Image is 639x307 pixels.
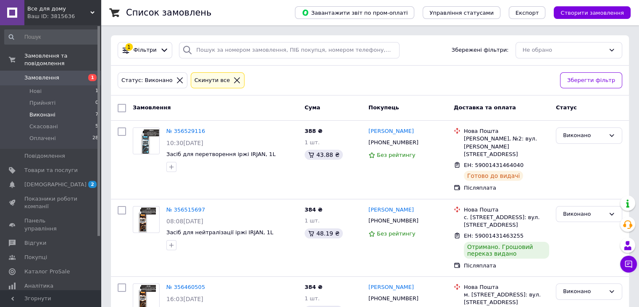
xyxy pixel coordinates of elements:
[24,167,78,174] span: Товари та послуги
[560,72,622,89] button: Зберегти фільтр
[4,29,99,45] input: Пошук
[305,284,323,290] span: 384 ₴
[95,111,98,119] span: 7
[367,293,420,304] div: [PHONE_NUMBER]
[29,111,55,119] span: Виконані
[166,140,203,146] span: 10:30[DATE]
[464,262,549,270] div: Післяплата
[166,229,273,236] a: Засіб для нейтралізації іржі IRJAN, 1L
[133,127,160,154] a: Фото товару
[95,87,98,95] span: 1
[523,46,605,55] div: Не обрано
[179,42,400,58] input: Пошук за номером замовлення, ПІБ покупця, номером телефону, Email, номером накладної
[305,295,320,302] span: 1 шт.
[166,206,205,213] a: № 356515697
[24,217,78,232] span: Панель управління
[24,52,101,67] span: Замовлення та повідомлення
[377,152,415,158] span: Без рейтингу
[29,87,42,95] span: Нові
[302,9,408,16] span: Завантажити звіт по пром-оплаті
[120,76,174,85] div: Статус: Виконано
[166,218,203,225] span: 08:08[DATE]
[464,135,549,158] div: [PERSON_NAME], №2: вул. [PERSON_NAME][STREET_ADDRESS]
[368,283,414,291] a: [PERSON_NAME]
[554,6,631,19] button: Створити замовлення
[24,268,70,275] span: Каталог ProSale
[166,128,205,134] a: № 356529116
[368,104,399,111] span: Покупець
[27,5,90,13] span: Все для дому
[454,104,516,111] span: Доставка та оплата
[305,104,320,111] span: Cума
[464,242,549,259] div: Отримано. Грошовий переказ видано
[567,76,615,85] span: Зберегти фільтр
[29,99,55,107] span: Прийняті
[88,74,97,81] span: 1
[134,46,157,54] span: Фільтри
[464,162,523,168] span: ЕН: 59001431464040
[464,127,549,135] div: Нова Пошта
[24,74,59,82] span: Замовлення
[464,171,523,181] div: Готово до видачі
[464,283,549,291] div: Нова Пошта
[133,206,160,233] a: Фото товару
[133,128,159,154] img: Фото товару
[368,127,414,135] a: [PERSON_NAME]
[137,206,156,233] img: Фото товару
[29,123,58,130] span: Скасовані
[305,228,343,238] div: 48.19 ₴
[193,76,232,85] div: Cкинути все
[545,9,631,16] a: Створити замовлення
[367,215,420,226] div: [PHONE_NUMBER]
[305,150,343,160] div: 43.88 ₴
[305,206,323,213] span: 384 ₴
[464,291,549,306] div: м. [STREET_ADDRESS]: вул. [STREET_ADDRESS]
[515,10,539,16] span: Експорт
[563,210,605,219] div: Виконано
[24,282,53,290] span: Аналітика
[377,230,415,237] span: Без рейтингу
[133,104,171,111] span: Замовлення
[305,217,320,224] span: 1 шт.
[166,296,203,302] span: 16:03[DATE]
[95,123,98,130] span: 5
[24,239,46,247] span: Відгуки
[295,6,414,19] button: Завантажити звіт по пром-оплаті
[27,13,101,20] div: Ваш ID: 3815636
[556,104,577,111] span: Статус
[563,287,605,296] div: Виконано
[24,254,47,261] span: Покупці
[563,131,605,140] div: Виконано
[29,135,56,142] span: Оплачені
[368,206,414,214] a: [PERSON_NAME]
[464,184,549,192] div: Післяплата
[509,6,546,19] button: Експорт
[464,233,523,239] span: ЕН: 59001431463255
[305,128,323,134] span: 388 ₴
[423,6,500,19] button: Управління статусами
[24,195,78,210] span: Показники роботи компанії
[464,206,549,214] div: Нова Пошта
[166,284,205,290] a: № 356460505
[166,151,276,157] a: Засіб для перетворення іржі IRJAN, 1L
[464,214,549,229] div: с. [STREET_ADDRESS]: вул. [STREET_ADDRESS]
[24,152,65,160] span: Повідомлення
[126,8,211,18] h1: Список замовлень
[367,137,420,148] div: [PHONE_NUMBER]
[620,256,637,273] button: Чат з покупцем
[429,10,494,16] span: Управління статусами
[92,135,98,142] span: 28
[560,10,624,16] span: Створити замовлення
[125,43,133,51] div: 1
[95,99,98,107] span: 0
[88,181,97,188] span: 2
[452,46,509,54] span: Збережені фільтри:
[305,139,320,146] span: 1 шт.
[24,181,87,188] span: [DEMOGRAPHIC_DATA]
